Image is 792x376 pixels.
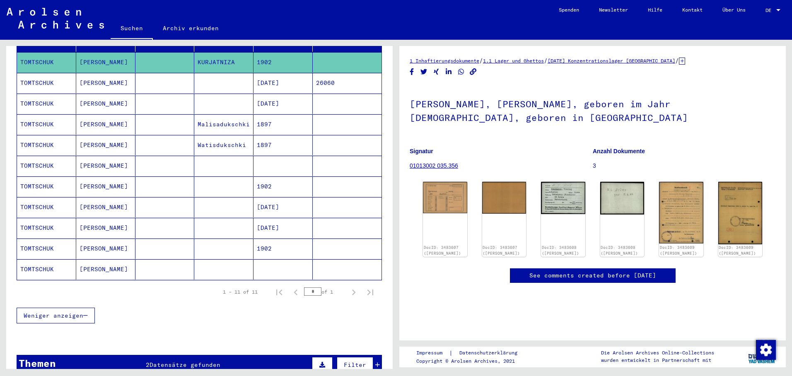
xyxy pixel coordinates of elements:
span: Weniger anzeigen [24,312,83,319]
img: Zustimmung ändern [756,340,776,360]
mat-cell: 1897 [254,114,313,135]
a: 1 Inhaftierungsdokumente [410,58,479,64]
a: DocID: 3483607 ([PERSON_NAME]) [483,245,520,255]
p: 3 [593,161,775,170]
h1: [PERSON_NAME], [PERSON_NAME], geboren im Jahr [DEMOGRAPHIC_DATA], geboren in [GEOGRAPHIC_DATA] [410,85,775,135]
mat-cell: TOMTSCHUK [17,135,76,155]
a: 01013002 035.356 [410,162,458,169]
mat-cell: [PERSON_NAME] [76,114,135,135]
span: Datensätze gefunden [150,361,220,369]
p: Copyright © Arolsen Archives, 2021 [416,357,527,365]
img: 001.jpg [541,182,585,214]
button: Share on LinkedIn [444,67,453,77]
a: Datenschutzerklärung [453,349,527,357]
button: Filter [337,357,373,373]
mat-cell: 26060 [313,73,382,93]
button: First page [271,284,287,300]
button: Share on WhatsApp [457,67,466,77]
img: 001.jpg [659,182,703,243]
img: 001.jpg [423,182,467,213]
mat-cell: [DATE] [254,197,313,217]
mat-cell: [PERSON_NAME] [76,197,135,217]
a: 1.1 Lager und Ghettos [483,58,544,64]
img: 002.jpg [718,182,763,244]
div: Themen [19,356,56,371]
a: DocID: 3483608 ([PERSON_NAME]) [601,245,638,255]
mat-cell: TOMTSCHUK [17,176,76,197]
mat-cell: TOMTSCHUK [17,156,76,176]
mat-cell: KURJATNIZA [194,52,254,72]
mat-cell: Malisadukschki [194,114,254,135]
mat-cell: TOMTSCHUK [17,94,76,114]
mat-cell: [PERSON_NAME] [76,156,135,176]
mat-cell: [DATE] [254,73,313,93]
a: [DATE] Konzentrationslager [GEOGRAPHIC_DATA] [548,58,675,64]
mat-cell: Watisdukschki [194,135,254,155]
mat-cell: [PERSON_NAME] [76,94,135,114]
span: Filter [344,361,366,369]
mat-cell: [PERSON_NAME] [76,239,135,259]
button: Share on Xing [432,67,441,77]
button: Last page [362,284,379,300]
mat-cell: 1902 [254,52,313,72]
button: Previous page [287,284,304,300]
mat-cell: TOMTSCHUK [17,73,76,93]
mat-cell: [PERSON_NAME] [76,176,135,197]
img: yv_logo.png [746,346,778,367]
mat-cell: [PERSON_NAME] [76,52,135,72]
a: DocID: 3483607 ([PERSON_NAME]) [424,245,461,255]
a: DocID: 3483609 ([PERSON_NAME]) [719,245,756,255]
mat-cell: TOMTSCHUK [17,52,76,72]
mat-cell: [DATE] [254,94,313,114]
span: DE [765,7,775,13]
mat-cell: TOMTSCHUK [17,218,76,238]
a: Suchen [111,18,153,40]
button: Copy link [469,67,478,77]
span: / [544,57,548,64]
a: See comments created before [DATE] [529,271,656,280]
span: / [479,57,483,64]
mat-cell: [PERSON_NAME] [76,259,135,280]
button: Next page [345,284,362,300]
mat-cell: TOMTSCHUK [17,239,76,259]
a: DocID: 3483608 ([PERSON_NAME]) [542,245,579,255]
div: 1 – 11 of 11 [223,288,258,296]
div: of 1 [304,288,345,296]
span: / [675,57,679,64]
img: 002.jpg [600,182,645,214]
mat-cell: [PERSON_NAME] [76,135,135,155]
mat-cell: 1902 [254,239,313,259]
p: wurden entwickelt in Partnerschaft mit [601,357,714,364]
mat-cell: TOMTSCHUK [17,259,76,280]
p: Die Arolsen Archives Online-Collections [601,349,714,357]
mat-cell: [PERSON_NAME] [76,218,135,238]
button: Weniger anzeigen [17,308,95,323]
mat-cell: 1902 [254,176,313,197]
a: DocID: 3483609 ([PERSON_NAME]) [660,245,697,255]
b: Signatur [410,148,433,154]
mat-cell: [PERSON_NAME] [76,73,135,93]
mat-cell: TOMTSCHUK [17,114,76,135]
div: | [416,349,527,357]
mat-cell: TOMTSCHUK [17,197,76,217]
mat-cell: [DATE] [254,218,313,238]
a: Impressum [416,349,449,357]
button: Share on Facebook [408,67,416,77]
a: Archiv erkunden [153,18,229,38]
b: Anzahl Dokumente [593,148,645,154]
span: 2 [146,361,150,369]
img: Arolsen_neg.svg [7,8,104,29]
mat-cell: 1897 [254,135,313,155]
button: Share on Twitter [420,67,428,77]
img: 002.jpg [482,182,526,214]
